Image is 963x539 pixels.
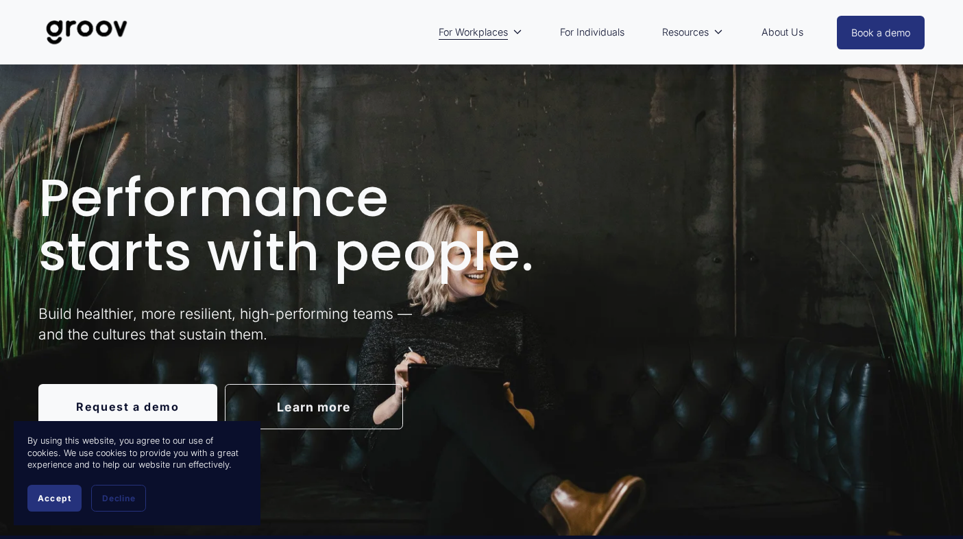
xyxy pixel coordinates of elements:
button: Decline [91,485,146,512]
span: Decline [102,493,135,503]
span: For Workplaces [439,23,508,41]
button: Accept [27,485,82,512]
span: Resources [662,23,709,41]
a: Learn more [225,384,404,430]
p: By using this website, you agree to our use of cookies. We use cookies to provide you with a grea... [27,435,247,471]
img: Groov | Unlock Human Potential at Work and in Life [38,10,135,55]
a: Book a demo [837,16,925,49]
a: About Us [755,16,810,48]
a: folder dropdown [655,16,730,48]
a: Request a demo [38,384,217,430]
span: Accept [38,493,71,503]
a: For Individuals [553,16,631,48]
h1: Performance starts with people. [38,171,663,279]
p: Build healthier, more resilient, high-performing teams — and the cultures that sustain them. [38,304,440,344]
section: Cookie banner [14,421,260,525]
a: folder dropdown [432,16,529,48]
